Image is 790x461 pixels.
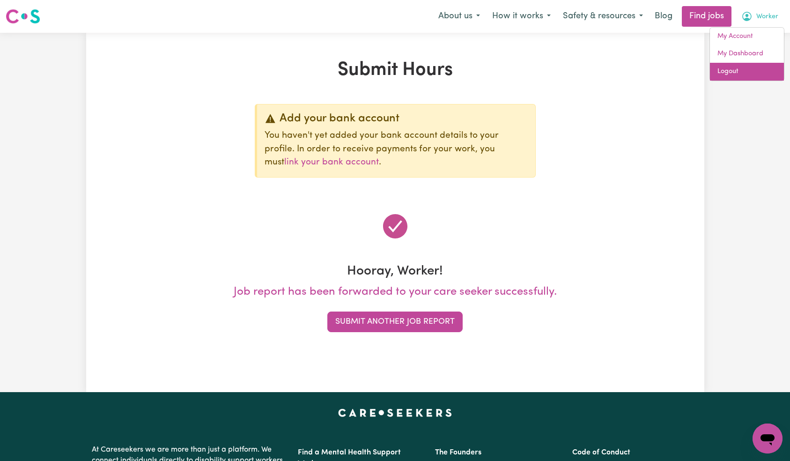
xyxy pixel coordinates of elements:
h1: Submit Hours [92,59,699,82]
p: You haven't yet added your bank account details to your profile. In order to receive payments for... [265,129,528,170]
a: Blog [649,6,678,27]
a: Logout [710,63,784,81]
a: Careseekers logo [6,6,40,27]
a: My Dashboard [710,45,784,63]
button: About us [432,7,486,26]
iframe: Button to launch messaging window [753,424,783,454]
button: How it works [486,7,557,26]
img: Careseekers logo [6,8,40,25]
a: Find jobs [682,6,731,27]
a: The Founders [435,449,481,456]
button: My Account [735,7,784,26]
div: Add your bank account [265,112,528,126]
h3: Hooray, Worker! [92,264,699,280]
a: Careseekers home page [338,409,452,416]
button: Submit Another Job Report [327,312,463,332]
div: My Account [709,27,784,81]
button: Safety & resources [557,7,649,26]
a: link your bank account [284,158,379,167]
a: Code of Conduct [572,449,630,456]
p: Job report has been forwarded to your care seeker successfully. [92,283,699,300]
span: Worker [756,12,778,22]
a: My Account [710,28,784,45]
